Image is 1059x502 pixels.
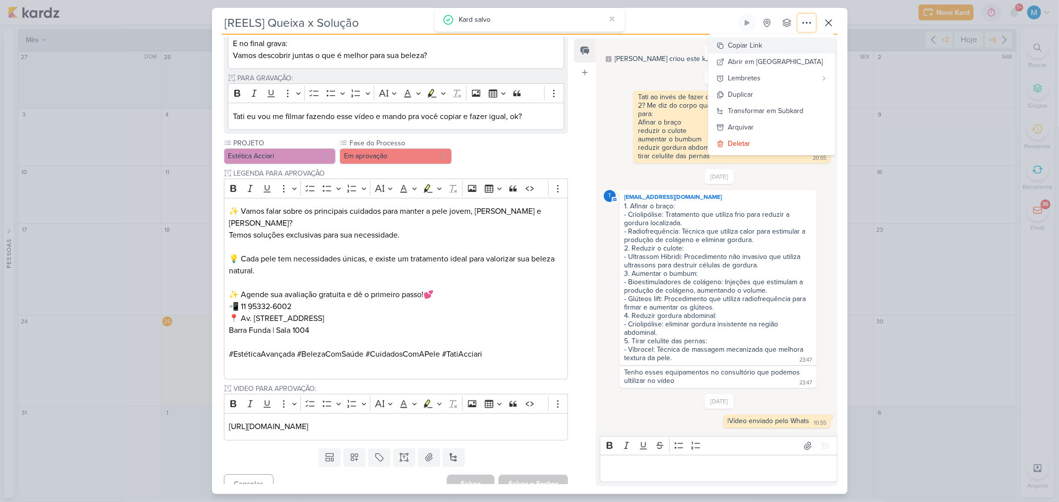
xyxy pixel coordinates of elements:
div: Editor toolbar [224,394,568,413]
div: |Vídeo enviado pelo Whats [728,417,810,425]
div: Editor toolbar [228,83,565,103]
p: Temos soluções exclusivas para sua necessidade. [229,229,563,241]
button: Estética Acciari [224,148,336,164]
div: aumentar o bumbum [638,135,826,143]
div: Editor editing area: main [228,103,565,130]
div: Lembretes [728,73,817,83]
div: Transformar em Subkard [728,106,804,116]
p: 💡 Cada pele tem necessidades únicas, e existe um tratamento ideal para valorizar sua beleza natural. [229,253,563,277]
input: Texto sem título [232,168,568,179]
div: 23:47 [800,379,813,387]
div: Ligar relógio [743,19,751,27]
div: tatianeacciari@gmail.com [604,190,616,202]
button: Lembretes [708,70,835,86]
div: 4. Reduzir gordura abdominal: - Criolipólise: eliminar gordura insistente na região abdominal. [624,312,812,337]
p: ✨ Agende sua avaliação gratuita e dê o primeiro passo!💕 📲 11 95332-6002 📍 Av. [STREET_ADDRESS] Ba... [229,289,563,336]
div: tirar celulite das pernas [638,152,710,160]
input: Kard Sem Título [222,14,736,32]
div: [EMAIL_ADDRESS][DOMAIN_NAME] [622,192,814,202]
div: 23:47 [800,356,813,364]
div: [PERSON_NAME] criou este kard [615,54,715,64]
div: Editor editing area: main [224,198,568,380]
input: Texto sem título [236,73,565,83]
div: 2. Reduzir o culote: - Ultrassom Hibridi: Procedimento não invasivo que utiliza ultrassons para d... [624,244,812,312]
div: Editor toolbar [224,179,568,198]
p: t [608,193,611,199]
button: Arquivar [708,119,835,135]
p: [URL][DOMAIN_NAME] [229,421,563,433]
button: Cancelar [224,474,274,494]
div: Arquivar [728,122,754,132]
div: Afinar o braço [638,118,826,126]
div: Tenho esses equipamentos no consultório que podemos ultilizar no vídeo [624,368,802,385]
div: 10:55 [814,419,827,427]
div: Tati ao invés de fazer do rosto, quer fazer do corpo? Ou dos 2? Me diz do corpo quais as melhores... [638,93,826,118]
div: Duplicar [728,89,754,100]
div: Editor editing area: main [224,413,568,440]
div: Editor toolbar [600,436,837,455]
div: Kard salvo [459,14,605,25]
button: Abrir em [GEOGRAPHIC_DATA] [708,54,835,70]
button: Transformar em Subkard [708,103,835,119]
div: reduzir o culote [638,126,826,135]
div: 20:55 [813,154,827,162]
button: Duplicar [708,86,835,103]
p: Tati eu vou me filmar fazendo esse vídeo e mando pra você copiar e fazer igual, ok? [233,111,559,123]
div: Copiar Link [728,40,763,51]
div: 1. Afinar o braço: - Criolipólise: Tratamento que utiliza frio para reduzir a gordura localizada.... [624,202,812,244]
p: ✨ Vamos falar sobre os principais cuidados para manter a pele jovem, [PERSON_NAME] e [PERSON_NAME]? [229,205,563,229]
label: Fase do Processo [349,138,452,148]
button: Deletar [708,135,835,152]
button: Copiar Link [708,37,835,54]
button: Em aprovação [340,148,452,164]
p: #EstéticaAvançada #BelezaComSaúde #CuidadosComAPele #TatiAcciari [229,348,563,372]
div: Abrir em [GEOGRAPHIC_DATA] [728,57,823,67]
label: PROJETO [233,138,336,148]
p: E no final grava: Vamos descobrir juntas o que é melhor para sua beleza? [233,38,559,62]
div: Editor editing area: main [600,455,837,482]
input: Texto sem título [232,383,568,394]
div: 5. Tirar celulite das pernas: - Vibrocel: Técnica de massagem mecanizada que melhora textura da p... [624,337,805,362]
div: reduzir gordura abdominal [638,143,826,152]
div: Deletar [728,138,751,149]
